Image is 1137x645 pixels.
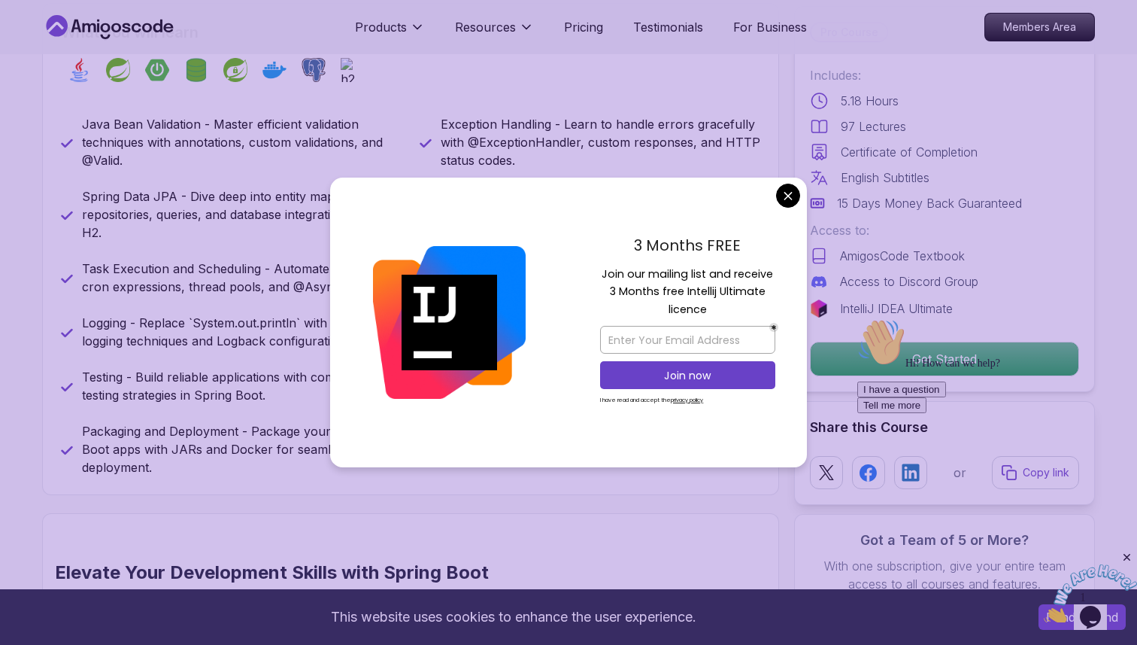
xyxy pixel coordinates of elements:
p: 15 Days Money Back Guaranteed [837,194,1022,212]
img: h2 logo [341,58,365,82]
span: 1 [6,6,12,19]
p: English Subtitles [841,169,929,187]
p: Logging - Replace `System.out.println` with advanced logging techniques and Logback configurations. [82,314,402,350]
p: Includes: [810,66,1079,84]
img: postgres logo [302,58,326,82]
iframe: chat widget [1044,551,1137,622]
h2: Share this Course [810,417,1079,438]
button: Products [355,18,425,48]
p: IntelliJ IDEA Ultimate [840,300,953,318]
p: With one subscription, give your entire team access to all courses and features. [810,557,1079,593]
a: Testimonials [633,18,703,36]
p: Spring Data JPA - Dive deep into entity mapping, repositories, queries, and database integration ... [82,187,402,242]
a: For Business [733,18,807,36]
img: java logo [67,58,91,82]
img: spring-boot logo [145,58,169,82]
img: spring logo [106,58,130,82]
p: Task Execution and Scheduling - Automate tasks with cron expressions, thread pools, and @Async. [82,260,402,296]
h2: Elevate Your Development Skills with Spring Boot [55,561,695,585]
p: Access to: [810,221,1079,239]
p: Testing - Build reliable applications with comprehensive testing strategies in Spring Boot. [82,368,402,404]
button: Tell me more [6,85,75,101]
p: 5.18 Hours [841,92,899,110]
p: Packaging and Deployment - Package your Spring Boot apps with JARs and Docker for seamless deploy... [82,422,402,476]
p: Access to Discord Group [840,272,978,291]
a: Pricing [564,18,603,36]
button: Resources [455,18,534,48]
p: Products [355,18,407,36]
button: Get Started [810,342,1079,376]
img: spring-data-jpa logo [184,58,208,82]
p: AmigosCode Textbook [840,247,965,265]
span: Hi! How can we help? [6,45,149,56]
div: 👋Hi! How can we help?I have a questionTell me more [6,6,277,101]
div: This website uses cookies to enhance the user experience. [11,601,1016,634]
p: Certificate of Completion [841,143,978,161]
p: Exception Handling - Learn to handle errors gracefully with @ExceptionHandler, custom responses, ... [441,115,760,169]
a: Members Area [984,13,1095,41]
p: Java Bean Validation - Master efficient validation techniques with annotations, custom validation... [82,115,402,169]
img: docker logo [262,58,287,82]
p: 97 Lectures [841,117,906,135]
img: spring-security logo [223,58,247,82]
iframe: chat widget [851,312,1122,577]
img: jetbrains logo [810,300,828,318]
img: :wave: [6,6,54,54]
p: Get Started [811,342,1078,376]
button: Accept cookies [1038,604,1126,630]
p: Members Area [985,14,1094,41]
p: Resources [455,18,516,36]
button: I have a question [6,69,95,85]
h3: Got a Team of 5 or More? [810,530,1079,551]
